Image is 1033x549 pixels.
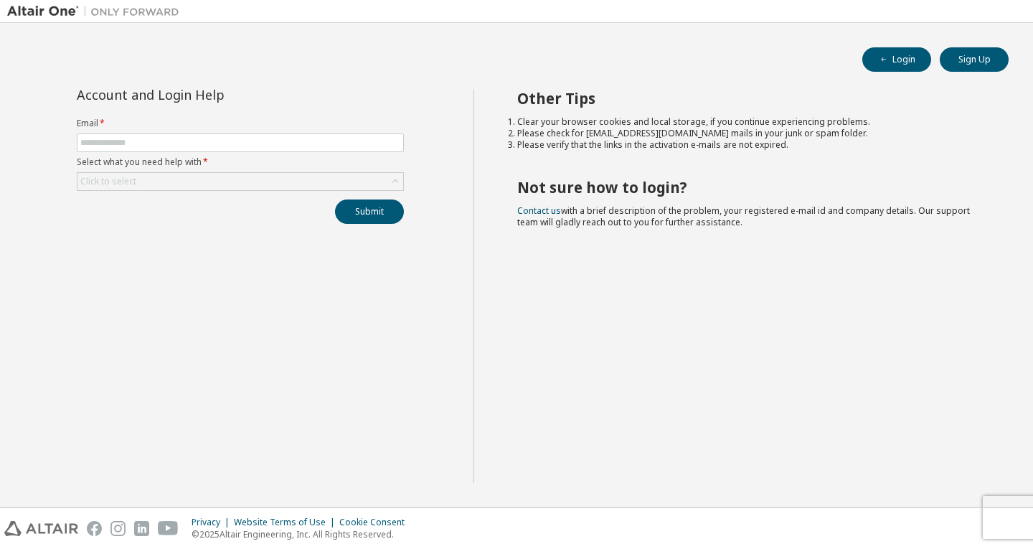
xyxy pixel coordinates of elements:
[517,178,984,197] h2: Not sure how to login?
[77,118,404,129] label: Email
[517,205,970,228] span: with a brief description of the problem, your registered e-mail id and company details. Our suppo...
[335,200,404,224] button: Submit
[517,116,984,128] li: Clear your browser cookies and local storage, if you continue experiencing problems.
[158,521,179,536] img: youtube.svg
[234,517,339,528] div: Website Terms of Use
[517,89,984,108] h2: Other Tips
[110,521,126,536] img: instagram.svg
[77,173,403,190] div: Click to select
[339,517,413,528] div: Cookie Consent
[192,528,413,540] p: © 2025 Altair Engineering, Inc. All Rights Reserved.
[4,521,78,536] img: altair_logo.svg
[517,128,984,139] li: Please check for [EMAIL_ADDRESS][DOMAIN_NAME] mails in your junk or spam folder.
[80,176,136,187] div: Click to select
[517,139,984,151] li: Please verify that the links in the activation e-mails are not expired.
[192,517,234,528] div: Privacy
[862,47,931,72] button: Login
[77,89,339,100] div: Account and Login Help
[77,156,404,168] label: Select what you need help with
[134,521,149,536] img: linkedin.svg
[517,205,561,217] a: Contact us
[7,4,187,19] img: Altair One
[940,47,1009,72] button: Sign Up
[87,521,102,536] img: facebook.svg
